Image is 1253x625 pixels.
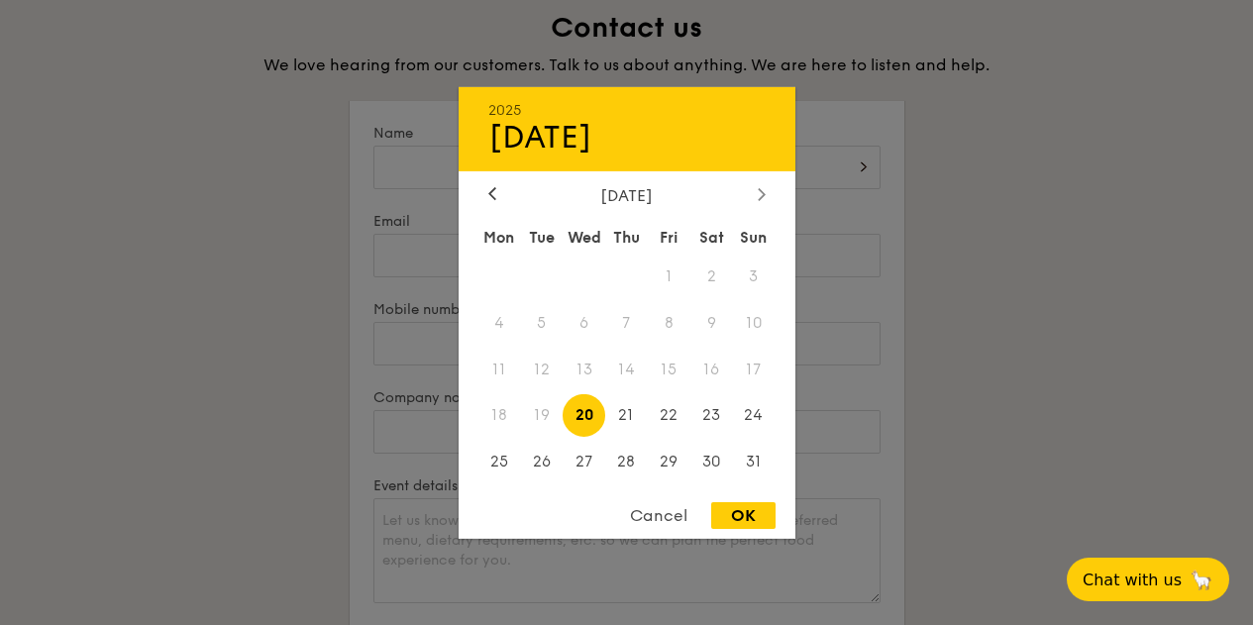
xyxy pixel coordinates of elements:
[733,394,776,437] span: 24
[733,348,776,390] span: 17
[520,301,563,344] span: 5
[648,441,690,483] span: 29
[690,219,733,255] div: Sat
[563,219,605,255] div: Wed
[648,255,690,297] span: 1
[1083,571,1182,589] span: Chat with us
[610,502,707,529] div: Cancel
[605,348,648,390] span: 14
[563,394,605,437] span: 20
[488,185,766,204] div: [DATE]
[478,219,521,255] div: Mon
[648,219,690,255] div: Fri
[605,301,648,344] span: 7
[563,348,605,390] span: 13
[648,348,690,390] span: 15
[690,441,733,483] span: 30
[478,348,521,390] span: 11
[520,394,563,437] span: 19
[488,118,766,156] div: [DATE]
[563,441,605,483] span: 27
[605,441,648,483] span: 28
[478,394,521,437] span: 18
[711,502,776,529] div: OK
[1067,558,1229,601] button: Chat with us🦙
[605,394,648,437] span: 21
[690,301,733,344] span: 9
[648,301,690,344] span: 8
[1190,569,1213,591] span: 🦙
[690,255,733,297] span: 2
[478,441,521,483] span: 25
[520,348,563,390] span: 12
[690,394,733,437] span: 23
[648,394,690,437] span: 22
[733,441,776,483] span: 31
[520,441,563,483] span: 26
[733,255,776,297] span: 3
[563,301,605,344] span: 6
[478,301,521,344] span: 4
[733,301,776,344] span: 10
[605,219,648,255] div: Thu
[488,101,766,118] div: 2025
[520,219,563,255] div: Tue
[733,219,776,255] div: Sun
[690,348,733,390] span: 16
